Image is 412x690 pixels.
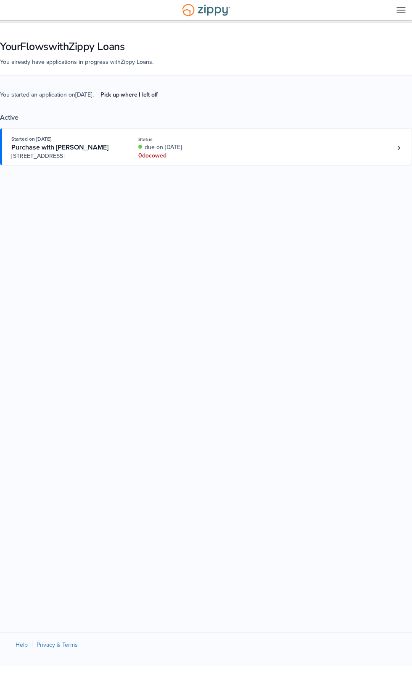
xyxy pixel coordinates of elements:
a: Loan number 4267111 [392,142,405,154]
img: Mobile Dropdown Menu [396,7,406,13]
a: Help [16,641,28,648]
div: 0 doc owed [138,152,234,160]
div: due on [DATE] [138,143,234,152]
div: Status [138,136,234,143]
a: Pick up where I left off [94,88,164,102]
span: Purchase with [PERSON_NAME] [11,143,108,152]
a: Privacy & Terms [37,641,78,648]
span: Started on [DATE] [11,136,51,142]
span: [STREET_ADDRESS] [11,152,119,160]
